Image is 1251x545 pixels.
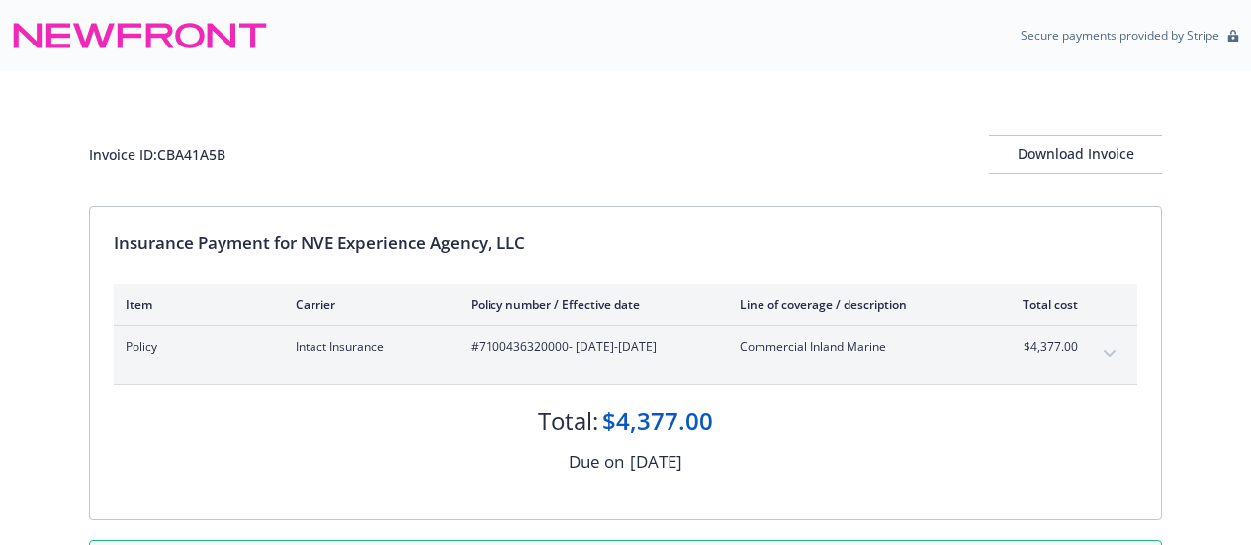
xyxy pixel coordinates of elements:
[114,230,1137,256] div: Insurance Payment for NVE Experience Agency, LLC
[471,338,708,356] span: #7100436320000 - [DATE]-[DATE]
[126,296,264,313] div: Item
[602,405,713,438] div: $4,377.00
[1094,338,1125,370] button: expand content
[1021,27,1219,44] p: Secure payments provided by Stripe
[740,296,972,313] div: Line of coverage / description
[740,338,972,356] span: Commercial Inland Marine
[296,296,439,313] div: Carrier
[126,338,264,356] span: Policy
[296,338,439,356] span: Intact Insurance
[989,135,1162,174] button: Download Invoice
[89,144,225,165] div: Invoice ID: CBA41A5B
[569,449,624,475] div: Due on
[471,296,708,313] div: Policy number / Effective date
[114,326,1137,384] div: PolicyIntact Insurance#7100436320000- [DATE]-[DATE]Commercial Inland Marine$4,377.00expand content
[1004,338,1078,356] span: $4,377.00
[538,405,598,438] div: Total:
[989,136,1162,173] div: Download Invoice
[1004,296,1078,313] div: Total cost
[630,449,682,475] div: [DATE]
